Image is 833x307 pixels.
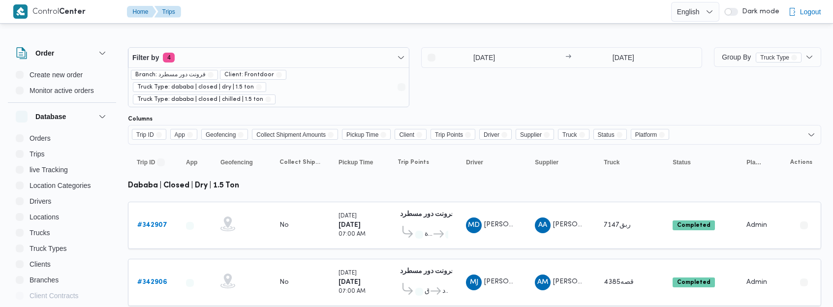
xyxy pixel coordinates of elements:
span: Trip ID [136,129,154,140]
span: Geofencing [201,129,248,140]
button: Locations [12,209,112,225]
button: Actions [796,275,812,290]
input: Press the down key to open a popover containing a calendar. [422,48,533,67]
span: Status [598,129,615,140]
span: Create new order [30,69,83,81]
button: Geofencing [216,154,266,170]
span: MD [468,217,480,233]
button: Order [16,47,108,59]
img: X8yXhbKr1z7QwAAAABJRU5ErkJggg== [13,4,28,19]
button: Platform [742,154,767,170]
span: Actions [790,158,812,166]
span: Driver [466,158,483,166]
span: Client [399,129,414,140]
span: Geofencing [206,129,236,140]
div: → [565,54,571,61]
b: Completed [677,279,710,285]
button: Trips [12,146,112,162]
button: Trips [154,6,181,18]
button: Monitor active orders [12,83,112,98]
button: Remove App from selection in this group [187,132,193,138]
button: Remove Driver from selection in this group [501,132,507,138]
button: Clients [12,256,112,272]
button: remove selected entity [276,72,282,78]
button: Trip IDSorted in descending order [133,154,172,170]
button: Truck Types [12,241,112,256]
button: Database [16,111,108,123]
button: remove selected entity [791,55,797,61]
span: Driver [484,129,499,140]
span: [PERSON_NAME] [PERSON_NAME] [553,278,667,285]
span: Locations [30,211,59,223]
span: Monitor active orders [30,85,94,96]
span: Geofencing [220,158,253,166]
span: Truck Type: dababa | closed | dry | 1.5 ton [133,82,266,92]
b: [DATE] [339,222,361,228]
button: remove selected entity [265,96,271,102]
span: Filter by [132,52,159,63]
span: Supplier [516,129,554,140]
span: Completed [673,220,715,230]
span: Status [593,129,627,140]
span: Trip Points [398,158,429,166]
span: Pickup Time [342,129,391,140]
button: Location Categories [12,178,112,193]
span: MJ [470,275,478,290]
span: ربق7147 [604,222,631,228]
span: Truck [558,129,589,140]
b: فرونت دور مسطرد [400,268,455,275]
button: Branches [12,272,112,288]
span: Pickup Time [339,158,373,166]
span: 4 active filters [163,53,175,62]
span: Client Contracts [30,290,79,302]
span: Supplier [535,158,558,166]
span: Collect Shipment Amounts [252,129,338,140]
button: Filter by4 active filters [128,48,409,67]
b: Center [59,8,86,16]
div: No [279,221,289,230]
span: Orders [30,132,51,144]
span: Trip Points [435,129,463,140]
div: No [279,278,289,287]
div: Muhammad Jmail Omar Abadallah [466,275,482,290]
button: Actions [796,217,812,233]
button: Remove Truck from selection in this group [579,132,585,138]
button: Truck [600,154,659,170]
button: live Tracking [12,162,112,178]
span: قصه4385 [604,279,634,285]
button: Open list of options [807,131,815,139]
small: [DATE] [339,271,357,276]
span: Location Categories [30,180,91,191]
span: Trip ID [132,129,166,140]
span: Platform [631,129,670,140]
button: remove selected entity [256,84,262,90]
span: Admin [746,222,767,228]
div: Abadalamunam Mjadi Alsaid Awad [535,275,551,290]
b: dababa | closed | dry | 1.5 ton [128,182,239,189]
span: Dark mode [738,8,779,16]
button: Remove Trip Points from selection in this group [465,132,471,138]
span: Collect Shipment Amounts [256,129,326,140]
span: Driver [479,129,512,140]
input: Press the down key to open a popover containing a calendar. [574,48,672,67]
span: [PERSON_NAME] [PERSON_NAME] [553,221,667,228]
span: Truck Types [30,243,66,254]
div: Muhammad Dhiaa Aldin Muhammad Salamah Muhammad [466,217,482,233]
label: Columns [128,115,153,123]
span: Client: Frontdoor [220,70,286,80]
b: فرونت دور مسطرد [400,211,455,217]
button: Remove Platform from selection in this group [659,132,665,138]
span: [PERSON_NAME] [PERSON_NAME] [484,278,598,285]
button: Remove Trip ID from selection in this group [156,132,162,138]
span: Clients [30,258,51,270]
span: Trip ID; Sorted in descending order [137,158,155,166]
span: Client [395,129,427,140]
button: Remove Supplier from selection in this group [544,132,550,138]
span: Status [673,158,691,166]
span: Logout [800,6,821,18]
small: [DATE] [339,214,357,219]
button: Drivers [12,193,112,209]
span: App [170,129,197,140]
span: قسم أول القاهرة الجديدة [425,228,432,240]
span: Branches [30,274,59,286]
